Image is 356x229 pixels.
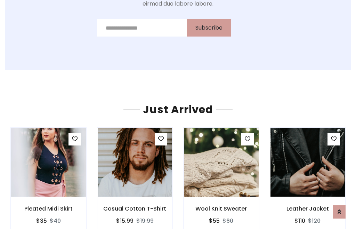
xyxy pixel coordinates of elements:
[11,205,86,212] h6: Pleated Midi Skirt
[270,205,346,212] h6: Leather Jacket
[187,19,231,37] button: Subscribe
[97,205,173,212] h6: Casual Cotton T-Shirt
[116,218,133,224] h6: $15.99
[294,218,305,224] h6: $110
[184,205,259,212] h6: Wool Knit Sweater
[209,218,220,224] h6: $55
[140,102,216,117] span: Just Arrived
[36,218,47,224] h6: $35
[136,217,154,225] del: $19.99
[222,217,233,225] del: $60
[308,217,321,225] del: $120
[50,217,61,225] del: $40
